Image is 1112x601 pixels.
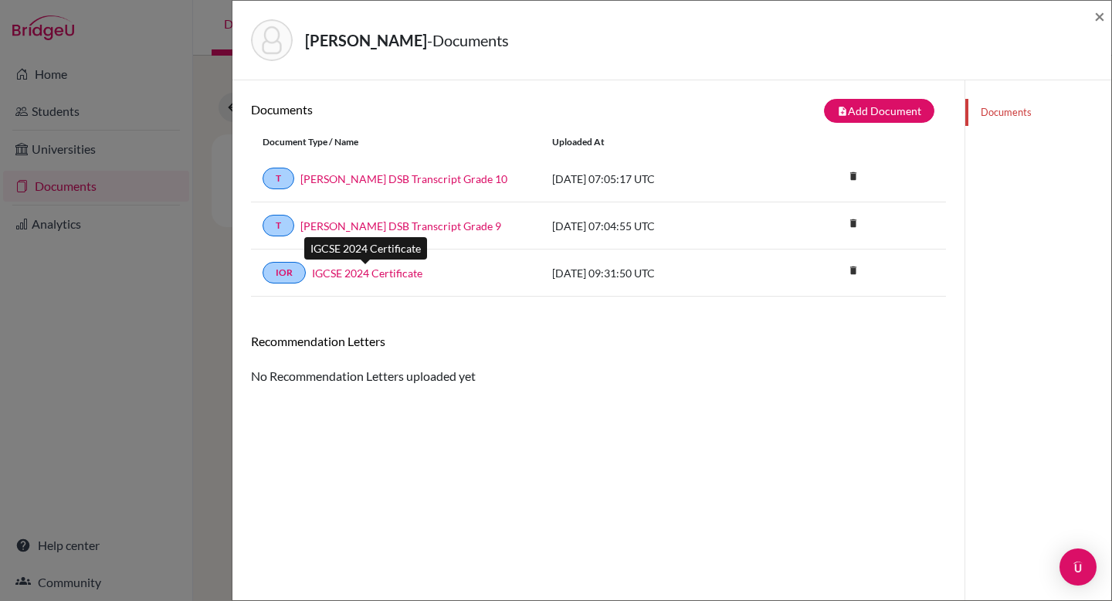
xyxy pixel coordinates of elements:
[251,334,946,385] div: No Recommendation Letters uploaded yet
[263,168,294,189] a: T
[1059,548,1097,586] div: Open Intercom Messenger
[304,237,427,260] div: IGCSE 2024 Certificate
[541,171,772,187] div: [DATE] 07:05:17 UTC
[300,218,501,234] a: [PERSON_NAME] DSB Transcript Grade 9
[837,106,848,117] i: note_add
[251,334,946,348] h6: Recommendation Letters
[842,214,865,235] a: delete
[312,265,422,281] a: IGCSE 2024 Certificate
[842,212,865,235] i: delete
[305,31,427,49] strong: [PERSON_NAME]
[1094,7,1105,25] button: Close
[1094,5,1105,27] span: ×
[842,165,865,188] i: delete
[427,31,509,49] span: - Documents
[842,167,865,188] a: delete
[541,218,772,234] div: [DATE] 07:04:55 UTC
[541,265,772,281] div: [DATE] 09:31:50 UTC
[251,102,598,117] h6: Documents
[251,135,541,149] div: Document Type / Name
[541,135,772,149] div: Uploaded at
[842,259,865,282] i: delete
[300,171,507,187] a: [PERSON_NAME] DSB Transcript Grade 10
[824,99,934,123] button: note_addAdd Document
[965,99,1111,126] a: Documents
[263,215,294,236] a: T
[842,261,865,282] a: delete
[263,262,306,284] a: IOR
